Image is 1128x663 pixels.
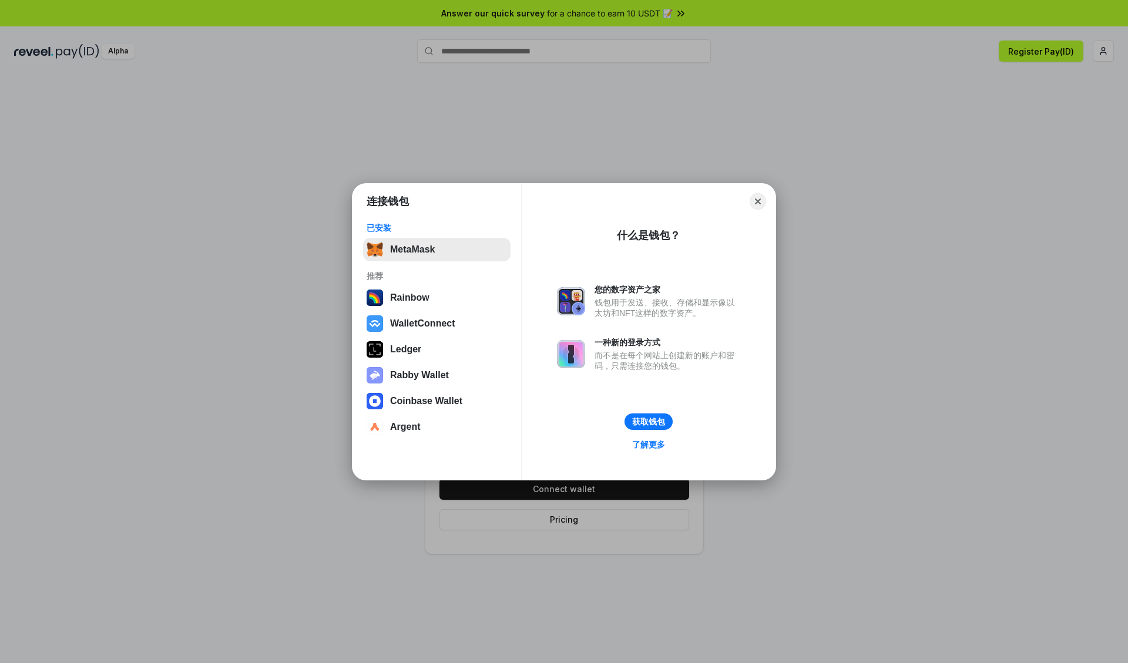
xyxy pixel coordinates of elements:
[390,292,429,303] div: Rainbow
[367,341,383,358] img: svg+xml,%3Csvg%20xmlns%3D%22http%3A%2F%2Fwww.w3.org%2F2000%2Fsvg%22%20width%3D%2228%22%20height%3...
[367,419,383,435] img: svg+xml,%3Csvg%20width%3D%2228%22%20height%3D%2228%22%20viewBox%3D%220%200%2028%2028%22%20fill%3D...
[390,370,449,381] div: Rabby Wallet
[363,238,511,261] button: MetaMask
[367,271,507,281] div: 推荐
[367,393,383,409] img: svg+xml,%3Csvg%20width%3D%2228%22%20height%3D%2228%22%20viewBox%3D%220%200%2028%2028%22%20fill%3D...
[625,413,673,430] button: 获取钱包
[557,287,585,315] img: svg+xml,%3Csvg%20xmlns%3D%22http%3A%2F%2Fwww.w3.org%2F2000%2Fsvg%22%20fill%3D%22none%22%20viewBox...
[363,338,511,361] button: Ledger
[363,364,511,387] button: Rabby Wallet
[367,241,383,258] img: svg+xml,%3Csvg%20fill%3D%22none%22%20height%3D%2233%22%20viewBox%3D%220%200%2035%2033%22%20width%...
[595,337,740,348] div: 一种新的登录方式
[390,422,421,432] div: Argent
[750,193,766,210] button: Close
[595,284,740,295] div: 您的数字资产之家
[617,228,680,243] div: 什么是钱包？
[625,437,672,452] a: 了解更多
[632,439,665,450] div: 了解更多
[363,286,511,309] button: Rainbow
[367,194,409,208] h1: 连接钱包
[367,367,383,383] img: svg+xml,%3Csvg%20xmlns%3D%22http%3A%2F%2Fwww.w3.org%2F2000%2Fsvg%22%20fill%3D%22none%22%20viewBox...
[595,350,740,371] div: 而不是在每个网站上创建新的账户和密码，只需连接您的钱包。
[390,318,455,329] div: WalletConnect
[390,244,435,255] div: MetaMask
[363,415,511,439] button: Argent
[367,290,383,306] img: svg+xml,%3Csvg%20width%3D%22120%22%20height%3D%22120%22%20viewBox%3D%220%200%20120%20120%22%20fil...
[595,297,740,318] div: 钱包用于发送、接收、存储和显示像以太坊和NFT这样的数字资产。
[390,344,421,355] div: Ledger
[363,389,511,413] button: Coinbase Wallet
[390,396,462,406] div: Coinbase Wallet
[367,223,507,233] div: 已安装
[367,315,383,332] img: svg+xml,%3Csvg%20width%3D%2228%22%20height%3D%2228%22%20viewBox%3D%220%200%2028%2028%22%20fill%3D...
[363,312,511,335] button: WalletConnect
[632,416,665,427] div: 获取钱包
[557,340,585,368] img: svg+xml,%3Csvg%20xmlns%3D%22http%3A%2F%2Fwww.w3.org%2F2000%2Fsvg%22%20fill%3D%22none%22%20viewBox...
